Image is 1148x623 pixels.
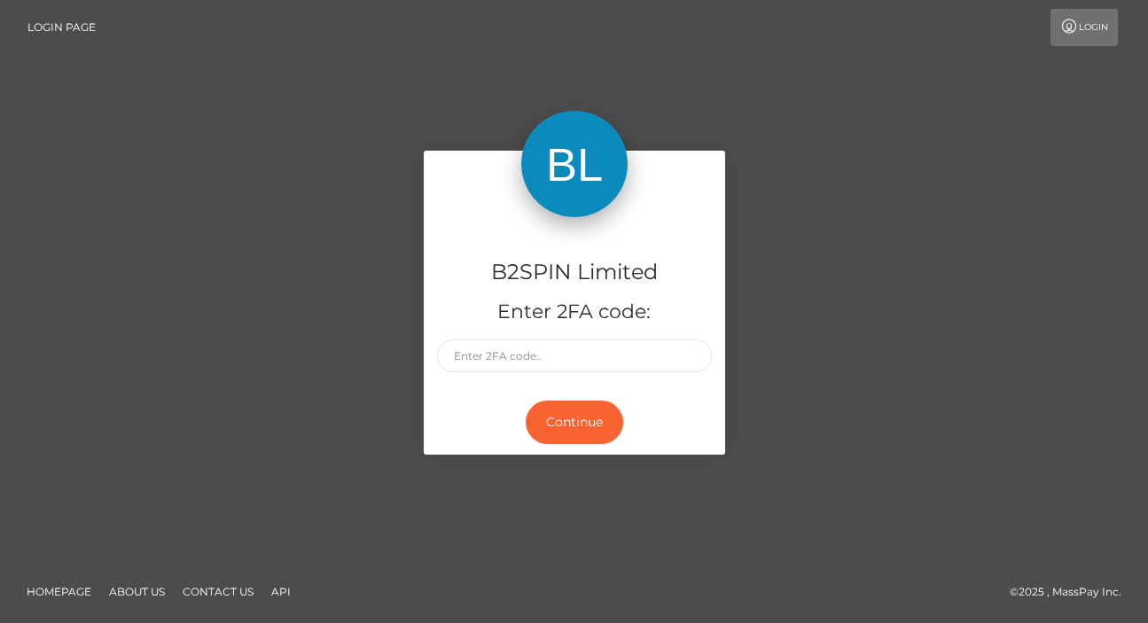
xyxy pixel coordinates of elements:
a: API [264,578,298,605]
h5: Enter 2FA code: [437,299,712,326]
a: About Us [102,578,172,605]
a: Login [1050,9,1118,46]
div: © 2025 , MassPay Inc. [1010,582,1135,602]
a: Login Page [27,9,96,46]
a: Contact Us [176,578,261,605]
img: B2SPIN Limited [521,111,628,217]
h4: B2SPIN Limited [437,257,712,288]
a: Homepage [20,578,98,605]
input: Enter 2FA code.. [437,339,712,372]
button: Continue [526,401,623,444]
